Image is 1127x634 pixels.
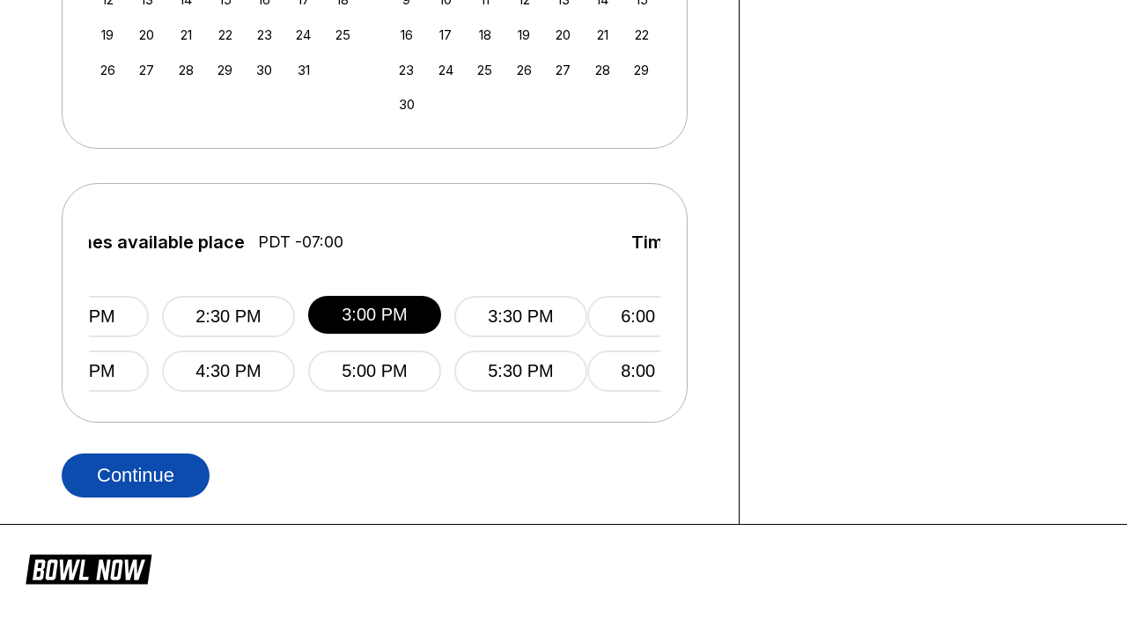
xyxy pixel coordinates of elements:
div: Choose Saturday, November 29th, 2025 [630,58,653,82]
button: 2:30 PM [162,296,295,337]
button: 4:30 PM [162,350,295,392]
div: Choose Friday, October 31st, 2025 [291,58,315,82]
button: 5:00 PM [308,350,441,392]
div: Choose Monday, November 17th, 2025 [434,23,458,47]
div: Choose Thursday, October 23rd, 2025 [253,23,276,47]
div: Choose Friday, November 21st, 2025 [591,23,615,47]
div: Choose Wednesday, October 29th, 2025 [213,58,237,82]
button: 5:30 PM [454,350,587,392]
div: Choose Tuesday, November 25th, 2025 [473,58,497,82]
div: Choose Sunday, November 30th, 2025 [394,92,418,116]
div: Choose Sunday, November 23rd, 2025 [394,58,418,82]
div: Choose Sunday, October 26th, 2025 [96,58,120,82]
div: Choose Monday, October 20th, 2025 [135,23,158,47]
div: Choose Thursday, November 20th, 2025 [551,23,575,47]
span: Times available place [60,232,245,252]
div: Choose Saturday, October 25th, 2025 [331,23,355,47]
div: Choose Tuesday, October 28th, 2025 [174,58,198,82]
div: Choose Thursday, October 30th, 2025 [253,58,276,82]
button: Continue [62,453,210,498]
span: PDT -07:00 [258,232,343,252]
span: Times available place [631,232,816,252]
button: 3:30 PM [454,296,587,337]
div: Choose Wednesday, October 22nd, 2025 [213,23,237,47]
div: Choose Saturday, November 22nd, 2025 [630,23,653,47]
div: Choose Monday, October 27th, 2025 [135,58,158,82]
div: Choose Friday, October 24th, 2025 [291,23,315,47]
div: Choose Tuesday, October 21st, 2025 [174,23,198,47]
div: Choose Friday, November 28th, 2025 [591,58,615,82]
div: Choose Wednesday, November 26th, 2025 [512,58,536,82]
button: 8:00 PM [587,350,720,392]
button: 3:00 PM [308,296,441,334]
div: Choose Thursday, November 27th, 2025 [551,58,575,82]
div: Choose Sunday, October 19th, 2025 [96,23,120,47]
div: Choose Monday, November 24th, 2025 [434,58,458,82]
button: 6:00 PM [587,296,720,337]
div: Choose Tuesday, November 18th, 2025 [473,23,497,47]
div: Choose Wednesday, November 19th, 2025 [512,23,536,47]
div: Choose Sunday, November 16th, 2025 [394,23,418,47]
